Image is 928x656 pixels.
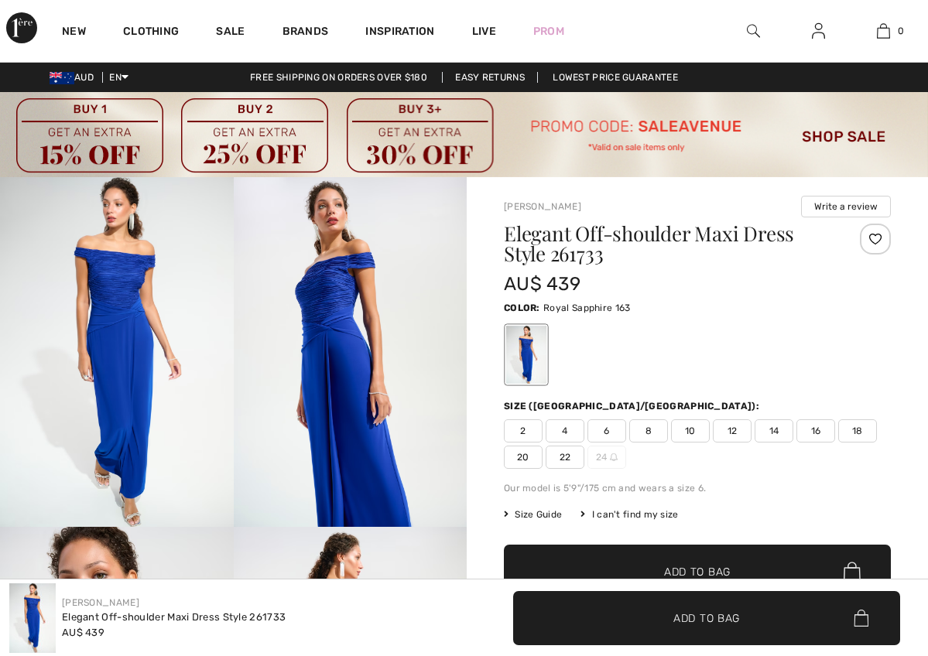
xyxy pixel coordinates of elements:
[533,23,564,39] a: Prom
[713,419,752,442] span: 12
[801,196,891,217] button: Write a review
[62,25,86,41] a: New
[513,591,900,645] button: Add to Bag
[610,453,618,461] img: ring-m.svg
[851,22,915,40] a: 0
[504,545,891,599] button: Add to Bag
[664,563,731,579] span: Add to Bag
[755,419,793,442] span: 14
[587,446,626,469] span: 24
[365,25,434,41] span: Inspiration
[504,201,581,212] a: [PERSON_NAME]
[796,419,835,442] span: 16
[838,419,877,442] span: 18
[472,23,496,39] a: Live
[540,72,690,83] a: Lowest Price Guarantee
[671,419,710,442] span: 10
[62,627,104,638] span: AU$ 439
[50,72,100,83] span: AUD
[580,507,678,521] div: I can't find my size
[62,610,286,625] div: Elegant Off-shoulder Maxi Dress Style 261733
[543,302,630,313] span: Royal Sapphire 163
[62,597,139,608] a: [PERSON_NAME]
[546,419,584,442] span: 4
[673,610,740,626] span: Add to Bag
[238,72,440,83] a: Free shipping on orders over $180
[123,25,179,41] a: Clothing
[109,72,128,83] span: EN
[504,224,827,264] h1: Elegant Off-shoulder Maxi Dress Style 261733
[629,419,668,442] span: 8
[216,25,245,41] a: Sale
[504,273,580,295] span: AU$ 439
[504,481,891,495] div: Our model is 5'9"/175 cm and wears a size 6.
[587,419,626,442] span: 6
[50,72,74,84] img: Australian Dollar
[898,24,904,38] span: 0
[442,72,538,83] a: Easy Returns
[504,399,762,413] div: Size ([GEOGRAPHIC_DATA]/[GEOGRAPHIC_DATA]):
[546,446,584,469] span: 22
[854,610,868,627] img: Bag.svg
[504,446,543,469] span: 20
[234,177,467,527] img: Elegant Off-Shoulder Maxi Dress Style 261733. 2
[283,25,329,41] a: Brands
[800,22,837,41] a: Sign In
[504,302,540,313] span: Color:
[504,419,543,442] span: 2
[877,22,890,40] img: My Bag
[9,583,56,653] img: Elegant Off-Shoulder Maxi Dress Style 261733
[747,22,760,40] img: search the website
[812,22,825,40] img: My Info
[504,507,562,521] span: Size Guide
[6,12,37,43] img: 1ère Avenue
[506,326,546,384] div: Royal Sapphire 163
